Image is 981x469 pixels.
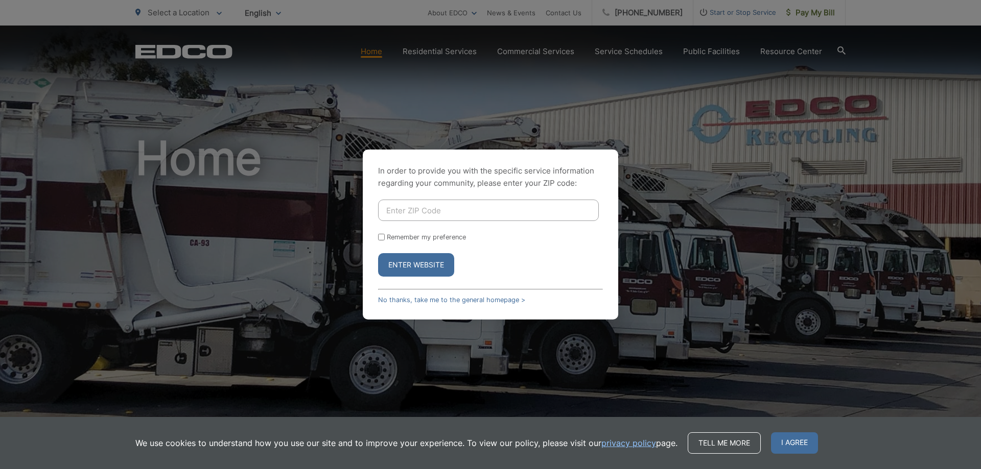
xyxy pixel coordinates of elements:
[378,253,454,277] button: Enter Website
[601,437,656,449] a: privacy policy
[688,432,761,454] a: Tell me more
[378,200,599,221] input: Enter ZIP Code
[387,233,466,241] label: Remember my preference
[378,296,525,304] a: No thanks, take me to the general homepage >
[771,432,818,454] span: I agree
[135,437,678,449] p: We use cookies to understand how you use our site and to improve your experience. To view our pol...
[378,165,603,189] p: In order to provide you with the specific service information regarding your community, please en...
